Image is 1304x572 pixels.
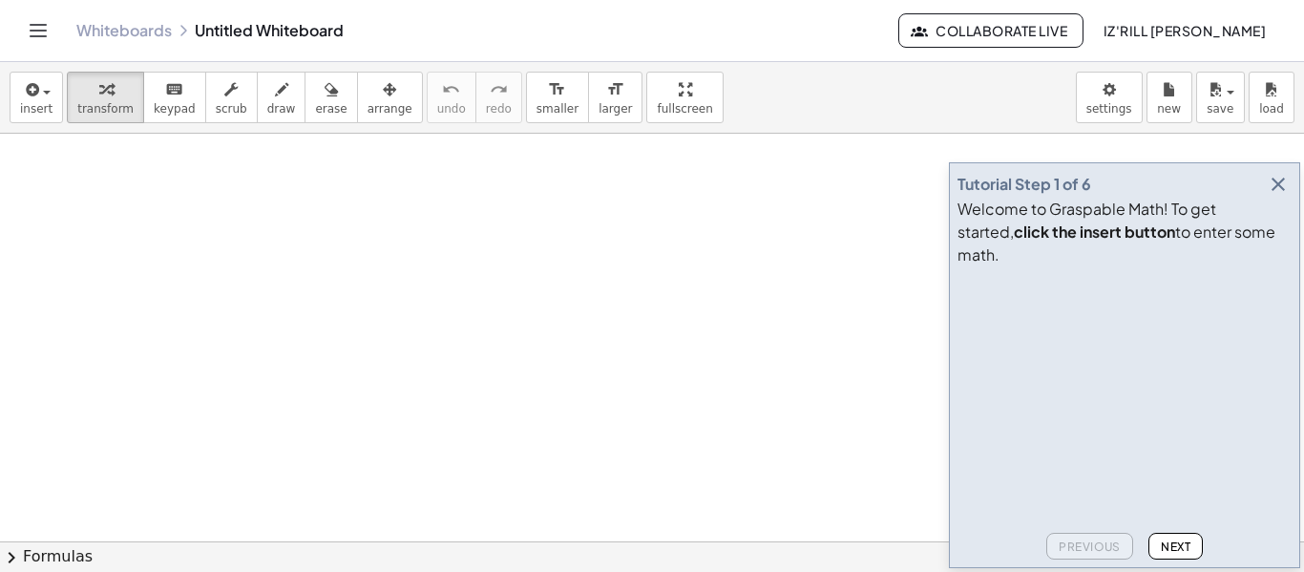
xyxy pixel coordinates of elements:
[898,13,1083,48] button: Collaborate Live
[76,21,172,40] a: Whiteboards
[588,72,642,123] button: format_sizelarger
[1103,22,1266,39] span: Iz'Rill [PERSON_NAME]
[1249,72,1294,123] button: load
[267,102,296,116] span: draw
[957,198,1292,266] div: Welcome to Graspable Math! To get started, to enter some math.
[606,78,624,101] i: format_size
[526,72,589,123] button: format_sizesmaller
[1196,72,1245,123] button: save
[67,72,144,123] button: transform
[1148,533,1203,560] button: Next
[427,72,476,123] button: undoundo
[154,102,196,116] span: keypad
[23,15,53,46] button: Toggle navigation
[1087,13,1281,48] button: Iz'Rill [PERSON_NAME]
[357,72,423,123] button: arrange
[1014,222,1175,242] b: click the insert button
[646,72,723,123] button: fullscreen
[77,102,134,116] span: transform
[257,72,306,123] button: draw
[548,78,566,101] i: format_size
[599,102,632,116] span: larger
[368,102,412,116] span: arrange
[20,102,53,116] span: insert
[915,22,1067,39] span: Collaborate Live
[536,102,578,116] span: smaller
[657,102,712,116] span: fullscreen
[1259,102,1284,116] span: load
[1207,102,1233,116] span: save
[475,72,522,123] button: redoredo
[165,78,183,101] i: keyboard
[1086,102,1132,116] span: settings
[1146,72,1192,123] button: new
[205,72,258,123] button: scrub
[10,72,63,123] button: insert
[442,78,460,101] i: undo
[315,102,347,116] span: erase
[957,173,1091,196] div: Tutorial Step 1 of 6
[143,72,206,123] button: keyboardkeypad
[1161,540,1190,554] span: Next
[437,102,466,116] span: undo
[1076,72,1143,123] button: settings
[305,72,357,123] button: erase
[216,102,247,116] span: scrub
[490,78,508,101] i: redo
[1157,102,1181,116] span: new
[486,102,512,116] span: redo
